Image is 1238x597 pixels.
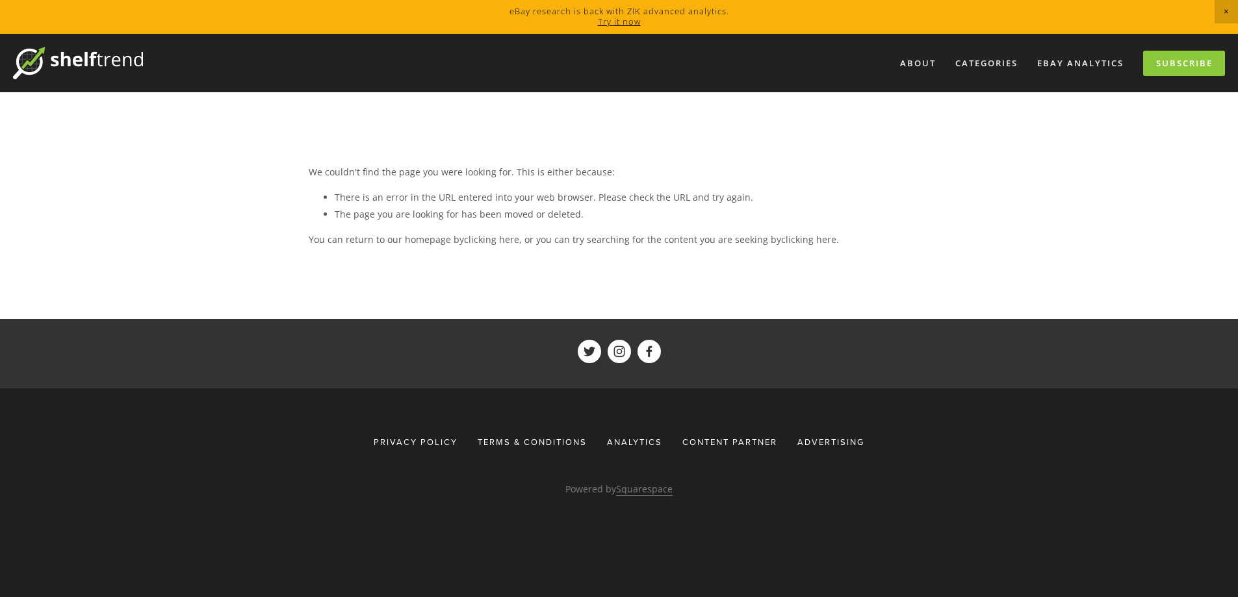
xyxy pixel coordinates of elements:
a: Subscribe [1143,51,1225,76]
a: Terms & Conditions [469,430,595,453]
span: Terms & Conditions [478,436,587,448]
a: Advertising [789,430,864,453]
a: Try it now [598,16,641,27]
p: Powered by [309,481,930,497]
a: clicking here [464,233,519,246]
img: ShelfTrend [13,47,143,79]
div: Categories [947,53,1026,74]
a: eBay Analytics [1029,53,1132,74]
a: clicking here [781,233,836,246]
span: Advertising [797,436,864,448]
li: The page you are looking for has been moved or deleted. [335,206,930,222]
a: Privacy Policy [374,430,466,453]
a: Content Partner [674,430,786,453]
p: We couldn't find the page you were looking for. This is either because: [309,164,930,180]
p: You can return to our homepage by , or you can try searching for the content you are seeking by . [309,231,930,248]
span: Privacy Policy [374,436,458,448]
a: ShelfTrend [578,340,601,363]
div: Analytics [599,430,671,453]
span: Content Partner [682,436,777,448]
a: About [892,53,944,74]
a: Squarespace [616,483,673,496]
li: There is an error in the URL entered into your web browser. Please check the URL and try again. [335,189,930,205]
a: ShelfTrend [638,340,661,363]
a: ShelfTrend [608,340,631,363]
